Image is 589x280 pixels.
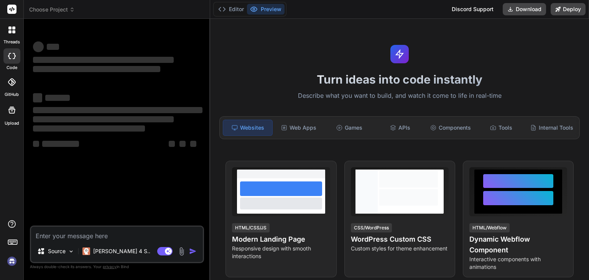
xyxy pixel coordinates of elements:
p: Responsive design with smooth interactions [232,245,330,260]
div: HTML/Webflow [469,223,510,232]
span: Choose Project [29,6,75,13]
div: CSS/WordPress [351,223,392,232]
img: Pick Models [68,248,74,255]
label: code [7,64,17,71]
label: GitHub [5,91,19,98]
img: signin [5,255,18,268]
span: ‌ [45,95,70,101]
div: Websites [223,120,273,136]
div: Components [426,120,475,136]
span: ‌ [190,141,196,147]
div: Tools [477,120,526,136]
label: threads [3,39,20,45]
span: ‌ [33,93,42,102]
span: ‌ [33,107,202,113]
h1: Turn ideas into code instantly [215,72,584,86]
button: Preview [247,4,285,15]
span: ‌ [42,141,79,147]
div: APIs [375,120,424,136]
p: [PERSON_NAME] 4 S.. [93,247,150,255]
button: Download [503,3,546,15]
p: Interactive components with animations [469,255,567,271]
img: attachment [177,247,186,256]
p: Source [48,247,66,255]
div: Discord Support [447,3,498,15]
img: Claude 4 Sonnet [82,247,90,255]
div: HTML/CSS/JS [232,223,270,232]
span: ‌ [33,141,39,147]
p: Always double-check its answers. Your in Bind [30,263,204,270]
label: Upload [5,120,19,127]
div: Web Apps [274,120,323,136]
span: ‌ [179,141,186,147]
span: privacy [103,264,117,269]
img: icon [189,247,197,255]
h4: Dynamic Webflow Component [469,234,567,255]
span: ‌ [33,116,174,122]
p: Custom styles for theme enhancement [351,245,449,252]
p: Describe what you want to build, and watch it come to life in real-time [215,91,584,101]
button: Editor [215,4,247,15]
span: ‌ [33,41,44,52]
div: Games [325,120,374,136]
span: ‌ [169,141,175,147]
span: ‌ [33,125,145,132]
h4: WordPress Custom CSS [351,234,449,245]
button: Deploy [551,3,586,15]
h4: Modern Landing Page [232,234,330,245]
span: ‌ [33,66,160,72]
div: Internal Tools [527,120,576,136]
span: ‌ [33,57,174,63]
span: ‌ [47,44,59,50]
